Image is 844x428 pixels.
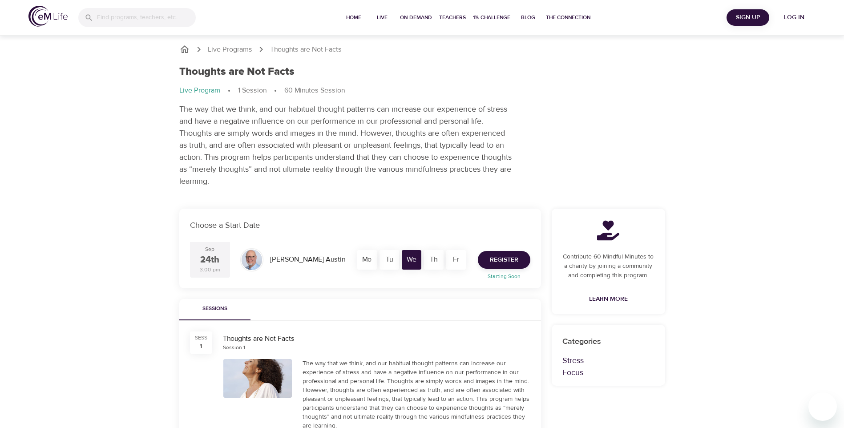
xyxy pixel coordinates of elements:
[97,8,196,27] input: Find programs, teachers, etc...
[238,85,267,96] p: 1 Session
[478,251,530,269] button: Register
[473,13,510,22] span: 1% Challenge
[205,246,214,253] div: Sep
[223,334,530,344] div: Thoughts are Not Facts
[208,44,252,55] a: Live Programs
[223,344,245,351] div: Session 1
[28,6,68,27] img: logo
[284,85,345,96] p: 60 Minutes Session
[562,252,654,280] p: Contribute 60 Mindful Minutes to a charity by joining a community and completing this program.
[562,355,654,367] p: Stress
[372,13,393,22] span: Live
[179,103,513,187] p: The way that we think, and our habitual thought patterns can increase our experience of stress an...
[179,85,220,96] p: Live Program
[270,44,342,55] p: Thoughts are Not Facts
[179,85,665,96] nav: breadcrumb
[808,392,837,421] iframe: Button to launch messaging window
[439,13,466,22] span: Teachers
[472,272,536,280] p: Starting Soon
[195,334,207,342] div: SESS
[562,335,654,347] p: Categories
[357,250,377,270] div: Mo
[424,250,444,270] div: Th
[773,9,816,26] button: Log in
[490,254,518,266] span: Register
[380,250,399,270] div: Tu
[730,12,766,23] span: Sign Up
[200,342,202,351] div: 1
[589,294,628,305] span: Learn More
[400,13,432,22] span: On-Demand
[343,13,364,22] span: Home
[586,291,631,307] a: Learn More
[190,219,530,231] p: Choose a Start Date
[185,304,245,314] span: Sessions
[402,250,421,270] div: We
[517,13,539,22] span: Blog
[776,12,812,23] span: Log in
[446,250,466,270] div: Fr
[267,251,349,268] div: [PERSON_NAME] Austin
[562,367,654,379] p: Focus
[200,266,220,274] div: 3:00 pm
[727,9,769,26] button: Sign Up
[179,65,295,78] h1: Thoughts are Not Facts
[546,13,590,22] span: The Connection
[200,254,219,266] div: 24th
[179,44,665,55] nav: breadcrumb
